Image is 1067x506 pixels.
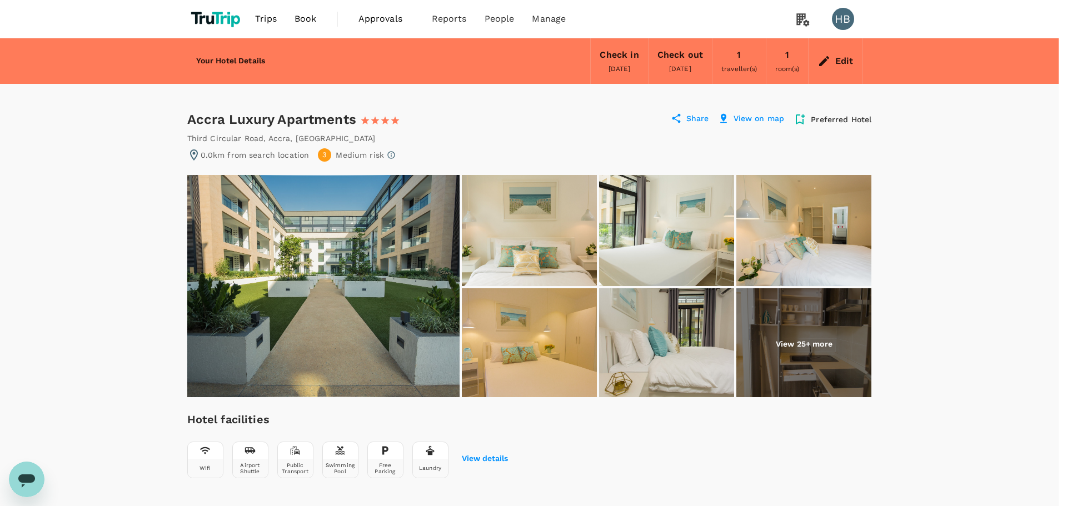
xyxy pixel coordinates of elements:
[737,47,741,63] div: 1
[370,462,401,474] div: Free Parking
[255,12,277,26] span: Trips
[599,288,734,399] img: The Gardens Interior details
[599,175,734,286] img: Embassy Gardens Studio
[462,288,597,399] img: Embassy Gardens Studio
[462,454,508,463] button: View details
[325,462,356,474] div: Swimming Pool
[419,465,441,471] div: Laundry
[832,8,854,30] div: HB
[196,55,266,67] h6: Your Hotel Details
[811,114,871,125] p: Preferred Hotel
[187,111,411,128] div: Accra Luxury Apartments
[187,133,376,144] div: Third Circular Road , Accra , [GEOGRAPHIC_DATA]
[835,53,854,69] div: Edit
[686,113,709,126] p: Share
[736,175,871,286] img: Embassy Gardens Studio
[187,175,460,397] img: The Gardens
[485,12,515,26] span: People
[775,65,799,73] span: room(s)
[295,12,317,26] span: Book
[187,410,508,428] h6: Hotel facilities
[336,149,384,161] p: Medium risk
[721,65,757,73] span: traveller(s)
[734,113,785,126] p: View on map
[600,47,639,63] div: Check in
[532,12,566,26] span: Manage
[280,462,311,474] div: Public Transport
[669,65,691,73] span: [DATE]
[785,47,789,63] div: 1
[462,175,597,286] img: Bedroom Interior Details and Decor
[9,462,44,497] iframe: Button to launch messaging window
[776,338,832,349] p: View 25+ more
[201,149,310,161] p: 0.0km from search location
[358,12,414,26] span: Approvals
[235,462,266,474] div: Airport Shuttle
[322,150,327,161] span: 3
[736,288,871,399] img: Kitchen amenities
[657,47,703,63] div: Check out
[187,7,247,31] img: TruTrip logo
[200,465,211,471] div: Wifi
[609,65,631,73] span: [DATE]
[432,12,467,26] span: Reports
